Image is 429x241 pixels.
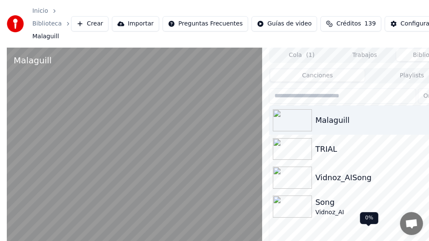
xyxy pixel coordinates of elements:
span: 139 [364,20,376,28]
nav: breadcrumb [32,7,71,41]
button: Preguntas Frecuentes [163,16,248,31]
button: Guías de video [252,16,317,31]
button: Trabajos [333,49,396,61]
a: Biblioteca [32,20,62,28]
img: youka [7,15,24,32]
button: Canciones [270,69,365,82]
div: Malaguill [14,54,51,66]
button: Crear [71,16,109,31]
span: Malaguill [32,32,59,41]
button: Cola [270,49,333,61]
a: Inicio [32,7,48,15]
span: ( 1 ) [306,51,315,60]
a: Chat abierto [400,212,423,235]
span: Créditos [336,20,361,28]
div: 0% [360,212,378,224]
button: Importar [112,16,159,31]
button: Créditos139 [320,16,381,31]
